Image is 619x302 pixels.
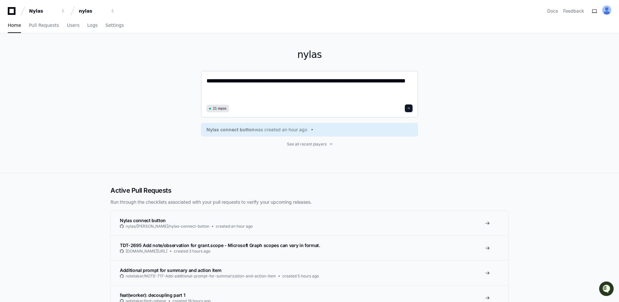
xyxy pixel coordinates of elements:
span: Settings [105,23,124,27]
span: Pylon [64,68,78,73]
span: Pull Requests [29,23,59,27]
a: Nylas connect buttonwas created an hour ago [206,126,413,133]
h2: Active Pull Requests [110,186,509,195]
div: Nylas [29,8,57,14]
div: Welcome [6,26,118,36]
a: Nylas connect buttonnylas/[PERSON_NAME]/nylas-connect-buttoncreated an hour ago [111,211,508,235]
p: Run through the checklists associated with your pull requests to verify your upcoming releases. [110,199,509,205]
span: Users [67,23,79,27]
img: 1756235613930-3d25f9e4-fa56-45dd-b3ad-e072dfbd1548 [6,48,18,60]
img: ALV-UjVK8RpqmtaEmWt-w7smkXy4mXJeaO6BQfayqtOlFgo-JMPJ-9dwpjtPo0tPuJt-_htNhcUawv8hC7JLdgPRlxVfNlCaj... [602,5,611,15]
button: nylas [76,5,118,17]
a: Docs [547,8,558,14]
a: TDT-2695 Add note/observation for grant.scope - Microsoft Graph scopes can vary in format.[DOMAIN... [111,235,508,260]
span: Nylas connect button [206,126,255,133]
a: Pull Requests [29,18,59,33]
button: Feedback [563,8,584,14]
a: Users [67,18,79,33]
span: created an hour ago [216,224,253,229]
span: TDT-2695 Add note/observation for grant.scope - Microsoft Graph scopes can vary in format. [120,243,320,248]
span: Logs [87,23,98,27]
span: feat(worker): decoupling part 1 [120,292,185,298]
a: Additional prompt for summary and action itemnotetaker/NOTE-717-Add-additional-prompt-for-summari... [111,260,508,285]
span: [DOMAIN_NAME][URL] [126,249,167,254]
span: 21 repos [213,106,226,111]
span: Nylas connect button [120,218,166,223]
a: See all recent players [201,142,418,147]
span: nylas/[PERSON_NAME]/nylas-connect-button [126,224,209,229]
img: PlayerZero [6,6,19,19]
span: Additional prompt for summary and action item [120,267,221,273]
a: Logs [87,18,98,33]
a: Settings [105,18,124,33]
span: was created an hour ago [255,126,307,133]
h1: nylas [201,49,418,60]
a: Home [8,18,21,33]
a: Powered byPylon [46,68,78,73]
button: Start new chat [110,50,118,58]
span: Home [8,23,21,27]
div: Start new chat [22,48,106,55]
span: See all recent players [287,142,327,147]
div: nylas [79,8,107,14]
span: created 5 hours ago [282,274,319,279]
div: We're available if you need us! [22,55,82,60]
iframe: Open customer support [598,281,616,298]
span: notetaker/NOTE-717-Add-additional-prompt-for-summarization-and-action-item [126,274,276,279]
span: created 3 hours ago [174,249,210,254]
button: Nylas [26,5,68,17]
